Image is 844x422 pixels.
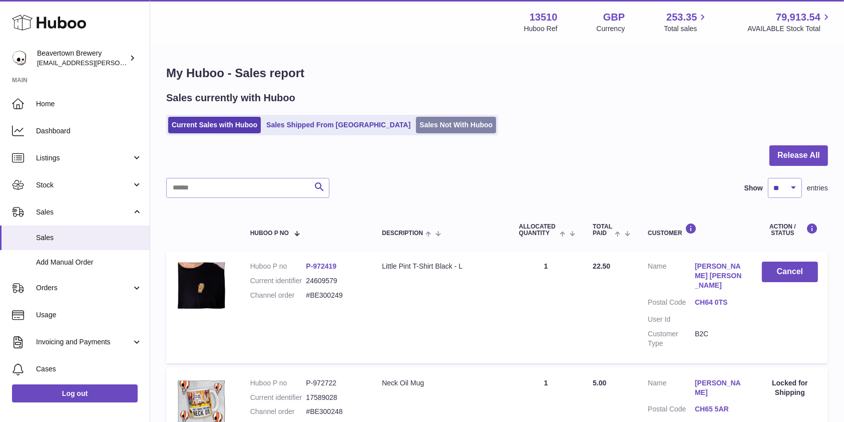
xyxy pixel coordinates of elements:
span: Home [36,99,142,109]
dt: Huboo P no [250,378,306,388]
a: Log out [12,384,138,402]
dd: 17589028 [306,393,362,402]
span: AVAILABLE Stock Total [747,24,832,34]
div: Little Pint T-Shirt Black - L [382,262,499,271]
dd: #BE300248 [306,407,362,416]
a: Sales Shipped From [GEOGRAPHIC_DATA] [263,117,414,133]
div: Action / Status [762,223,818,237]
span: ALLOCATED Quantity [519,224,557,237]
dt: Name [648,262,695,293]
span: Cases [36,364,142,374]
dt: Name [648,378,695,400]
span: Sales [36,233,142,243]
span: Usage [36,310,142,320]
span: 22.50 [593,262,610,270]
button: Release All [769,145,828,166]
span: Total sales [664,24,708,34]
dt: Channel order [250,407,306,416]
span: 5.00 [593,379,606,387]
h1: My Huboo - Sales report [166,65,828,81]
div: Customer [648,223,742,237]
dt: User Id [648,315,695,324]
div: Beavertown Brewery [37,49,127,68]
dt: Postal Code [648,298,695,310]
span: [EMAIL_ADDRESS][PERSON_NAME][DOMAIN_NAME] [37,59,201,67]
a: Current Sales with Huboo [168,117,261,133]
a: [PERSON_NAME] [695,378,742,397]
dd: #BE300249 [306,291,362,300]
span: Listings [36,153,132,163]
span: Invoicing and Payments [36,337,132,347]
div: Currency [597,24,625,34]
div: Neck Oil Mug [382,378,499,388]
img: kit.lowe@beavertownbrewery.co.uk [12,51,27,66]
a: P-972419 [306,262,336,270]
dt: Huboo P no [250,262,306,271]
span: 253.35 [666,11,697,24]
dt: Current identifier [250,276,306,286]
a: CH65 5AR [695,404,742,414]
span: Add Manual Order [36,258,142,267]
label: Show [744,183,763,193]
dd: 24609579 [306,276,362,286]
a: 79,913.54 AVAILABLE Stock Total [747,11,832,34]
span: Huboo P no [250,230,289,237]
a: [PERSON_NAME] [PERSON_NAME] [695,262,742,290]
dd: B2C [695,329,742,348]
span: entries [807,183,828,193]
dt: Channel order [250,291,306,300]
dt: Postal Code [648,404,695,416]
img: Beavertown-Summer-Merch-Pint-Black-Tshirt-zoom_e0166b05-613a-42a6-bb38-cf00b3d9c873.png [176,262,226,309]
span: Orders [36,283,132,293]
strong: 13510 [530,11,558,24]
dd: P-972722 [306,378,362,388]
div: Locked for Shipping [762,378,818,397]
div: Huboo Ref [524,24,558,34]
span: Sales [36,207,132,217]
dt: Current identifier [250,393,306,402]
a: CH64 0TS [695,298,742,307]
td: 1 [509,252,583,363]
a: 253.35 Total sales [664,11,708,34]
strong: GBP [603,11,625,24]
span: 79,913.54 [776,11,820,24]
h2: Sales currently with Huboo [166,91,295,105]
button: Cancel [762,262,818,282]
a: Sales Not With Huboo [416,117,496,133]
dt: Customer Type [648,329,695,348]
span: Dashboard [36,126,142,136]
span: Stock [36,180,132,190]
span: Total paid [593,224,612,237]
span: Description [382,230,423,237]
